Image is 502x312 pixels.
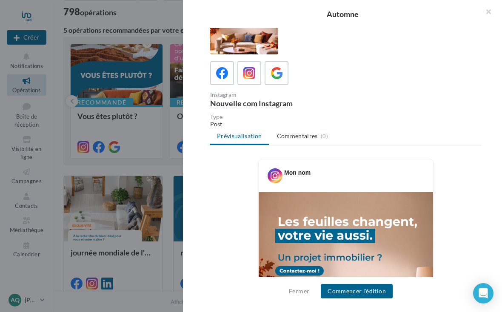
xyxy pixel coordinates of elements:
div: Type [210,114,482,120]
div: Open Intercom Messenger [473,283,493,303]
button: Commencer l'édition [321,284,393,298]
button: Fermer [285,286,313,296]
div: Mon nom [284,168,311,177]
div: Automne [197,10,488,18]
span: Commentaires [277,132,318,140]
div: Instagram [210,92,342,98]
div: Post [210,120,482,128]
div: Nouvelle com Instagram [210,99,342,107]
span: (0) [321,133,328,139]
